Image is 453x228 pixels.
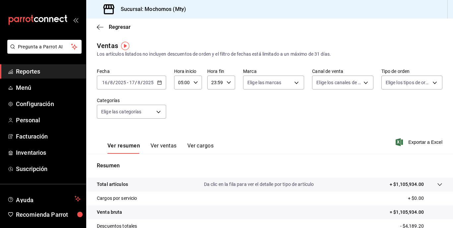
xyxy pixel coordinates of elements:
span: Suscripción [16,164,81,173]
span: Menú [16,83,81,92]
label: Categorías [97,98,166,103]
button: open_drawer_menu [73,17,78,23]
span: Personal [16,116,81,125]
input: ---- [143,80,154,85]
label: Marca [243,69,304,74]
div: Los artículos listados no incluyen descuentos de orden y el filtro de fechas está limitado a un m... [97,51,442,58]
label: Tipo de orden [381,69,442,74]
span: / [141,80,143,85]
span: - [127,80,128,85]
span: Elige las categorías [101,108,142,115]
label: Hora inicio [174,69,202,74]
span: Ayuda [16,195,72,203]
span: Pregunta a Parrot AI [18,43,71,50]
input: -- [137,80,141,85]
img: Tooltip marker [121,42,129,50]
input: -- [129,80,135,85]
label: Fecha [97,69,166,74]
p: + $1,105,934.00 [390,181,424,188]
span: Reportes [16,67,81,76]
p: + $0.00 [408,195,442,202]
button: Regresar [97,24,131,30]
div: navigation tabs [107,142,214,154]
p: Da clic en la fila para ver el detalle por tipo de artículo [204,181,314,188]
span: Recomienda Parrot [16,210,81,219]
label: Hora fin [207,69,235,74]
a: Pregunta a Parrot AI [5,48,82,55]
button: Exportar a Excel [397,138,442,146]
span: Elige los canales de venta [316,79,361,86]
span: / [113,80,115,85]
span: Elige los tipos de orden [386,79,430,86]
span: Elige las marcas [247,79,281,86]
button: Ver ventas [151,142,177,154]
input: -- [102,80,108,85]
span: Inventarios [16,148,81,157]
input: ---- [115,80,126,85]
p: = $1,105,934.00 [390,209,442,216]
span: Regresar [109,24,131,30]
p: Total artículos [97,181,128,188]
input: -- [110,80,113,85]
label: Canal de venta [312,69,373,74]
button: Ver resumen [107,142,140,154]
span: / [108,80,110,85]
button: Pregunta a Parrot AI [7,40,82,54]
span: Configuración [16,99,81,108]
span: Facturación [16,132,81,141]
button: Ver cargos [187,142,214,154]
p: Venta bruta [97,209,122,216]
p: Cargos por servicio [97,195,137,202]
span: / [135,80,137,85]
div: Ventas [97,41,118,51]
h3: Sucursal: Mochomos (Mty) [115,5,186,13]
p: Resumen [97,162,442,170]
